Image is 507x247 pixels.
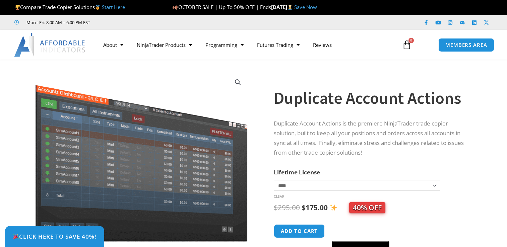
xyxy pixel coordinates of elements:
[302,203,306,212] span: $
[15,5,20,10] img: 🏆
[274,203,278,212] span: $
[349,202,385,213] span: 40% OFF
[232,76,244,88] a: View full-screen image gallery
[274,119,469,158] p: Duplicate Account Actions is the premiere NinjaTrader trade copier solution, built to keep all yo...
[438,38,494,52] a: MEMBERS AREA
[271,4,294,10] strong: [DATE]
[484,224,500,240] iframe: Intercom live chat
[330,204,337,211] img: ✨
[13,234,97,239] span: Click Here to save 40%!
[102,4,125,10] a: Start Here
[274,224,325,238] button: Add to cart
[130,37,199,53] a: NinjaTrader Products
[14,4,125,10] span: Compare Trade Copier Solutions
[172,4,271,10] span: OCTOBER SALE | Up To 50% OFF | Ends
[100,19,200,26] iframe: Customer reviews powered by Trustpilot
[330,223,391,239] iframe: Secure express checkout frame
[274,203,300,212] bdi: 295.00
[5,226,104,247] a: 🎉Click Here to save 40%!
[294,4,317,10] a: Save Now
[445,43,487,48] span: MEMBERS AREA
[302,203,328,212] bdi: 175.00
[97,37,396,53] nav: Menu
[95,5,100,10] img: 🥇
[274,168,320,176] label: Lifetime License
[14,33,86,57] img: LogoAI | Affordable Indicators – NinjaTrader
[250,37,306,53] a: Futures Trading
[274,194,284,199] a: Clear options
[97,37,130,53] a: About
[392,35,422,55] a: 0
[25,18,90,26] span: Mon - Fri: 8:00 AM – 6:00 PM EST
[173,5,178,10] img: 🍂
[288,5,293,10] img: ⌛
[199,37,250,53] a: Programming
[306,37,338,53] a: Reviews
[408,38,414,43] span: 0
[13,234,19,239] img: 🎉
[274,86,469,110] h1: Duplicate Account Actions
